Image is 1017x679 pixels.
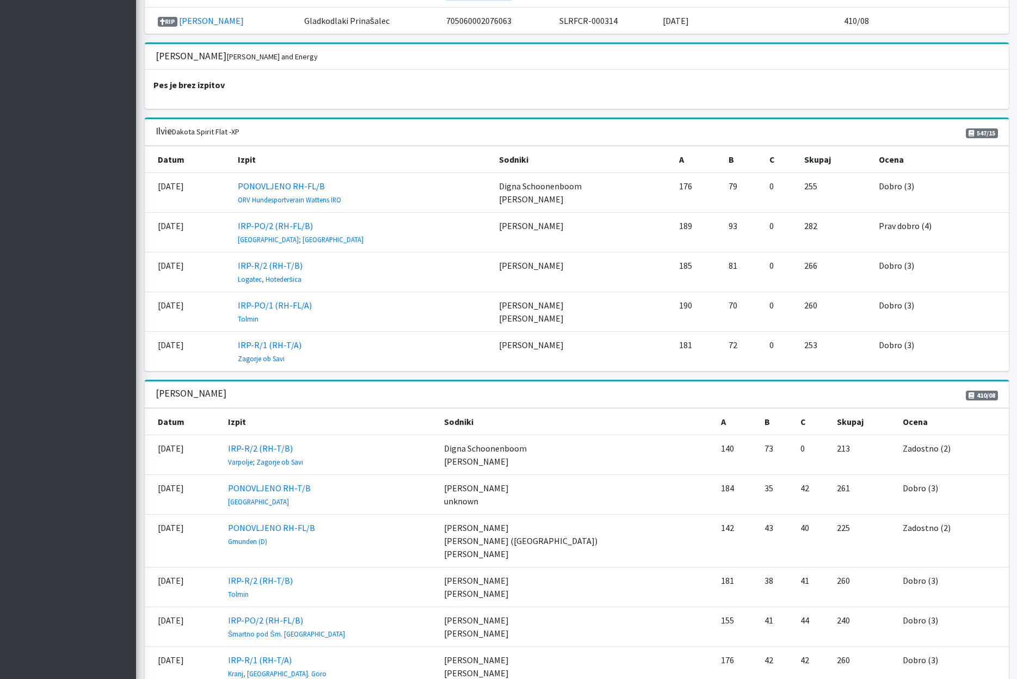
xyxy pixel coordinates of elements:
[763,252,798,292] td: 0
[872,146,1008,172] th: Ocena
[238,354,285,363] small: Zagorje ob Savi
[763,146,798,172] th: C
[228,537,267,546] small: Gmunden (D)
[145,474,221,514] td: [DATE]
[238,275,301,283] small: Logatec, Hotederšica
[221,408,438,435] th: Izpit
[492,331,673,371] td: [PERSON_NAME]
[673,331,722,371] td: 181
[763,292,798,331] td: 0
[758,567,794,607] td: 38
[153,79,225,90] strong: Pes je brez izpitov
[794,567,830,607] td: 41
[830,607,896,646] td: 240
[156,388,226,399] h3: [PERSON_NAME]
[238,195,341,204] small: ORV Hundesportverain Wattens IRO
[492,212,673,252] td: [PERSON_NAME]
[794,435,830,474] td: 0
[758,474,794,514] td: 35
[714,435,758,474] td: 140
[714,567,758,607] td: 181
[966,128,998,138] span: 547/15
[798,331,872,371] td: 253
[145,252,232,292] td: [DATE]
[872,172,1008,212] td: Dobro (3)
[714,408,758,435] th: A
[440,8,553,34] td: 705060002076063
[722,212,763,252] td: 93
[758,514,794,567] td: 43
[896,474,1008,514] td: Dobro (3)
[872,212,1008,252] td: Prav dobro (4)
[673,212,722,252] td: 189
[238,235,363,244] small: [GEOGRAPHIC_DATA]; [GEOGRAPHIC_DATA]
[794,474,830,514] td: 42
[156,126,239,137] h3: Ilvie
[145,435,221,474] td: [DATE]
[673,252,722,292] td: 185
[226,52,318,61] small: [PERSON_NAME] and Energy
[228,575,293,599] a: IRP-R/2 (RH-T/B) Tolmin
[228,522,315,546] a: PONOVLJENO RH-FL/B Gmunden (D)
[172,127,239,137] small: Dakota Spirit Flat -XP
[830,514,896,567] td: 225
[179,15,244,26] a: [PERSON_NAME]
[896,435,1008,474] td: Zadostno (2)
[966,391,998,400] span: 410/08
[231,146,492,172] th: Izpit
[794,408,830,435] th: C
[722,146,763,172] th: B
[722,252,763,292] td: 81
[228,443,303,467] a: IRP-R/2 (RH-T/B) Varpolje; Zagorje ob Savi
[238,181,341,205] a: PONOVLJENO RH-FL/B ORV Hundesportverain Wattens IRO
[228,669,326,678] small: Kranj, [GEOGRAPHIC_DATA]. Goro
[837,8,1009,34] td: 410/08
[673,146,722,172] th: A
[228,497,289,506] small: [GEOGRAPHIC_DATA]
[714,514,758,567] td: 142
[145,607,221,646] td: [DATE]
[238,300,312,324] a: IRP-PO/1 (RH-FL/A) Tolmin
[145,408,221,435] th: Datum
[798,212,872,252] td: 282
[758,408,794,435] th: B
[763,212,798,252] td: 0
[437,435,714,474] td: Digna Schoonenboom [PERSON_NAME]
[714,474,758,514] td: 184
[553,8,656,34] td: SLRFCR-000314
[437,408,714,435] th: Sodniki
[673,292,722,331] td: 190
[758,607,794,646] td: 41
[798,172,872,212] td: 255
[872,252,1008,292] td: Dobro (3)
[794,607,830,646] td: 44
[872,292,1008,331] td: Dobro (3)
[437,607,714,646] td: [PERSON_NAME] [PERSON_NAME]
[228,590,249,598] small: Tolmin
[722,331,763,371] td: 72
[798,146,872,172] th: Skupaj
[758,435,794,474] td: 73
[437,514,714,567] td: [PERSON_NAME] [PERSON_NAME] ([GEOGRAPHIC_DATA]) [PERSON_NAME]
[830,408,896,435] th: Skupaj
[896,607,1008,646] td: Dobro (3)
[763,331,798,371] td: 0
[228,458,303,466] small: Varpolje; Zagorje ob Savi
[228,615,345,639] a: IRP-PO/2 (RH-FL/B) Šmartno pod Šm. [GEOGRAPHIC_DATA]
[872,331,1008,371] td: Dobro (3)
[798,252,872,292] td: 266
[896,567,1008,607] td: Dobro (3)
[798,292,872,331] td: 260
[238,339,301,363] a: IRP-R/1 (RH-T/A) Zagorje ob Savi
[492,146,673,172] th: Sodniki
[145,567,221,607] td: [DATE]
[238,220,363,244] a: IRP-PO/2 (RH-FL/B) [GEOGRAPHIC_DATA]; [GEOGRAPHIC_DATA]
[145,146,232,172] th: Datum
[298,8,440,34] td: Gladkodlaki Prinašalec
[238,260,303,284] a: IRP-R/2 (RH-T/B) Logatec, Hotederšica
[437,474,714,514] td: [PERSON_NAME] unknown
[896,408,1008,435] th: Ocena
[492,172,673,212] td: Digna Schoonenboom [PERSON_NAME]
[896,514,1008,567] td: Zadostno (2)
[492,292,673,331] td: [PERSON_NAME] [PERSON_NAME]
